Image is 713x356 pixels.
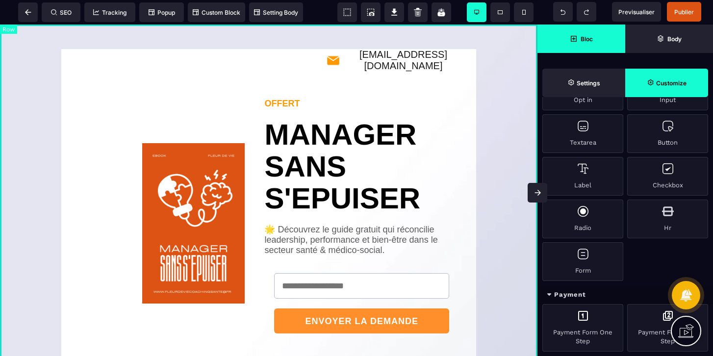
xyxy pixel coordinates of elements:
div: Payment Form One Step [542,304,623,352]
span: View components [337,2,357,22]
div: Payment Form Two Step [627,304,708,352]
span: Tracking [93,9,127,16]
strong: Settings [577,79,600,87]
img: 8aeef015e0ebd4251a34490ffea99928_mail.png [326,29,340,43]
text: 🌟 Découvrez le guide gratuit qui réconcilie leadership, performance et bien-être dans le secteur ... [264,200,459,241]
div: Label [542,157,623,196]
span: Open Layer Manager [625,25,713,53]
span: Preview [612,2,661,22]
text: [EMAIL_ADDRESS][DOMAIN_NAME] [340,25,466,47]
span: SEO [51,9,72,16]
span: Previsualiser [618,8,655,16]
strong: Body [667,35,682,43]
div: Payment [537,286,713,304]
div: Radio [542,200,623,238]
span: Open Style Manager [625,69,708,97]
span: Open Blocks [537,25,625,53]
strong: Bloc [581,35,593,43]
button: ENVOYER LA DEMANDE [274,284,449,309]
img: 139a9c0127c1842eafd12cea98a85ebc_FLEUR_DE_VIE.png [142,119,245,279]
text: MANAGER SANS S'EPUISER [264,84,459,190]
div: Checkbox [627,157,708,196]
div: Textarea [542,114,623,153]
div: Form [542,242,623,281]
strong: Customize [656,79,687,87]
span: Custom Block [193,9,240,16]
span: Setting Body [254,9,298,16]
span: Settings [542,69,625,97]
span: Popup [149,9,175,16]
div: Button [627,114,708,153]
span: Publier [674,8,694,16]
div: Hr [627,200,708,238]
span: Screenshot [361,2,381,22]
